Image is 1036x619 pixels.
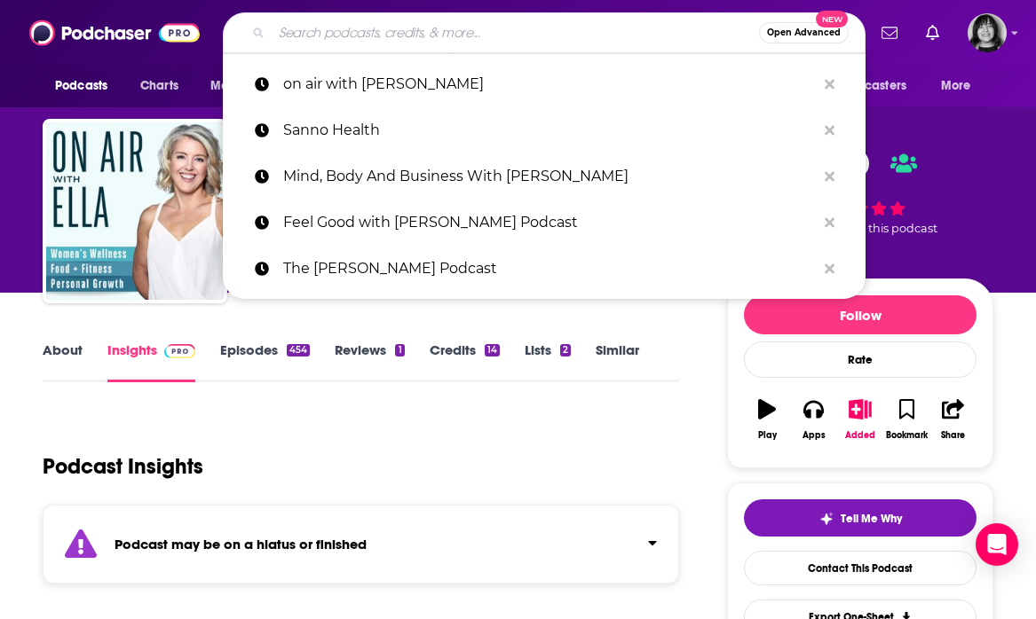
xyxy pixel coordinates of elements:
[283,200,816,246] p: Feel Good with Kimberly Snyder Podcast
[283,153,816,200] p: Mind, Body And Business With Maria More
[223,153,866,200] a: Mind, Body And Business With [PERSON_NAME]
[941,74,971,98] span: More
[744,341,977,378] div: Rate
[941,430,965,441] div: Share
[816,11,848,27] span: New
[744,499,977,537] button: tell me why sparkleTell Me Why
[744,388,790,451] button: Play
[845,430,875,441] div: Added
[744,295,977,334] button: Follow
[43,69,130,103] button: open menu
[223,246,866,292] a: The [PERSON_NAME] Podcast
[919,18,946,48] a: Show notifications dropdown
[43,341,83,382] a: About
[485,344,500,357] div: 14
[837,388,883,451] button: Added
[560,344,571,357] div: 2
[210,74,273,98] span: Monitoring
[198,69,297,103] button: open menu
[107,341,195,382] a: InsightsPodchaser Pro
[46,122,224,300] img: ON AIR WITH ELLA | Women's Wellness
[140,74,178,98] span: Charts
[810,69,932,103] button: open menu
[596,341,639,382] a: Similar
[287,344,310,357] div: 454
[758,430,777,441] div: Play
[335,341,404,382] a: Reviews1
[115,536,367,552] strong: Podcast may be on a hiatus or finished
[525,341,571,382] a: Lists2
[968,13,1007,52] img: User Profile
[883,388,929,451] button: Bookmark
[767,28,841,37] span: Open Advanced
[220,341,310,382] a: Episodes454
[223,200,866,246] a: Feel Good with [PERSON_NAME] Podcast
[819,512,834,526] img: tell me why sparkle
[841,512,902,526] span: Tell Me Why
[283,61,816,107] p: on air with ella
[759,22,849,43] button: Open AdvancedNew
[164,344,195,358] img: Podchaser Pro
[930,388,977,451] button: Share
[790,388,836,451] button: Apps
[223,61,866,107] a: on air with [PERSON_NAME]
[803,430,826,441] div: Apps
[129,69,189,103] a: Charts
[223,12,866,53] div: Search podcasts, credits, & more...
[43,453,203,480] h1: Podcast Insights
[283,246,816,292] p: The Paul Taylor Podcast
[430,341,500,382] a: Credits14
[283,107,816,153] p: Sanno Health
[976,523,1018,566] div: Open Intercom Messenger
[55,74,107,98] span: Podcasts
[272,19,759,47] input: Search podcasts, credits, & more...
[744,551,977,585] a: Contact This Podcast
[834,222,937,235] span: rated this podcast
[968,13,1007,52] span: Logged in as parkdalepublicity1
[874,18,905,48] a: Show notifications dropdown
[929,69,993,103] button: open menu
[395,344,404,357] div: 1
[223,107,866,153] a: Sanno Health
[29,16,200,50] img: Podchaser - Follow, Share and Rate Podcasts
[886,430,928,441] div: Bookmark
[968,13,1007,52] button: Show profile menu
[43,505,679,584] section: Click to expand status details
